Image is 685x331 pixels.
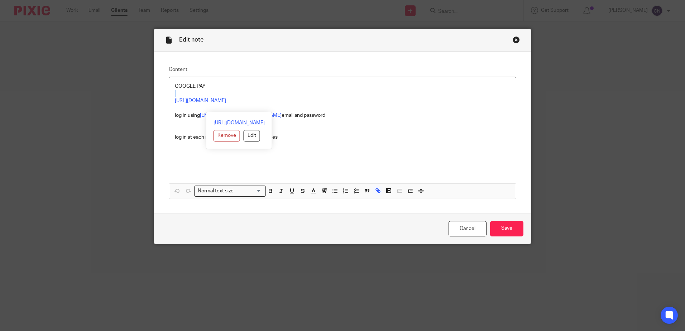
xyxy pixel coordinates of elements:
[214,119,265,126] a: [URL][DOMAIN_NAME]
[194,186,266,197] div: Search for option
[175,83,510,90] p: GOOGLE PAY
[244,130,260,141] button: Edit
[200,113,282,118] a: [EMAIL_ADDRESS][DOMAIN_NAME]
[179,37,203,43] span: Edit note
[513,36,520,43] div: Close this dialog window
[175,98,226,103] a: [URL][DOMAIN_NAME]
[175,134,510,141] p: log in at each month end to download invoices
[196,187,235,195] span: Normal text size
[175,112,510,119] p: log in using email and password
[236,187,262,195] input: Search for option
[490,221,523,236] input: Save
[169,66,516,73] label: Content
[449,221,487,236] a: Cancel
[214,130,240,141] button: Remove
